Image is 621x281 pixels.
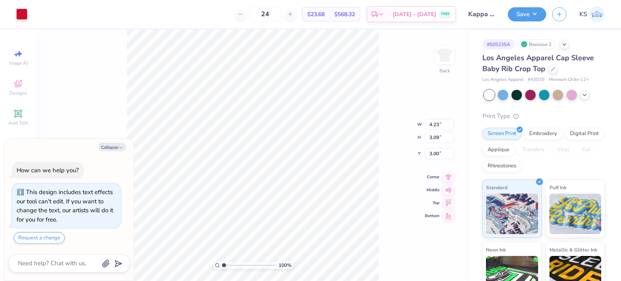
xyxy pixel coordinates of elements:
[441,11,450,17] span: FREE
[589,6,605,22] img: Karun Salgotra
[14,232,65,244] button: Request a change
[517,144,549,156] div: Transfers
[482,112,605,121] div: Print Type
[393,10,436,19] span: [DATE] - [DATE]
[439,67,450,74] div: Back
[9,60,28,66] span: Image AI
[486,245,506,254] span: Neon Ink
[549,76,589,83] span: Minimum Order: 12 +
[486,183,507,192] span: Standard
[579,6,605,22] a: KS
[249,7,281,21] input: – –
[549,194,602,234] img: Puff Ink
[9,90,27,96] span: Designs
[579,10,587,19] span: KS
[549,245,597,254] span: Metallic & Glitter Ink
[519,39,556,49] div: Revision 2
[577,144,596,156] div: Foil
[462,6,502,22] input: Untitled Design
[482,76,524,83] span: Los Angeles Apparel
[482,160,522,172] div: Rhinestones
[482,39,515,49] div: # 505235A
[425,200,439,206] span: Top
[437,47,453,63] img: Back
[549,183,566,192] span: Puff Ink
[524,128,562,140] div: Embroidery
[425,213,439,219] span: Bottom
[17,166,79,174] div: How can we help you?
[279,262,291,269] span: 100 %
[565,128,604,140] div: Digital Print
[99,143,126,151] button: Collapse
[307,10,325,19] span: $23.68
[508,7,546,21] button: Save
[425,174,439,180] span: Center
[486,194,538,234] img: Standard
[528,76,545,83] span: # 43035
[8,120,28,126] span: Add Text
[482,144,515,156] div: Applique
[482,53,594,74] span: Los Angeles Apparel Cap Sleeve Baby Rib Crop Top
[482,128,522,140] div: Screen Print
[17,188,113,224] div: This design includes text effects our tool can't edit. If you want to change the text, our artist...
[552,144,575,156] div: Vinyl
[334,10,355,19] span: $568.32
[425,187,439,193] span: Middle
